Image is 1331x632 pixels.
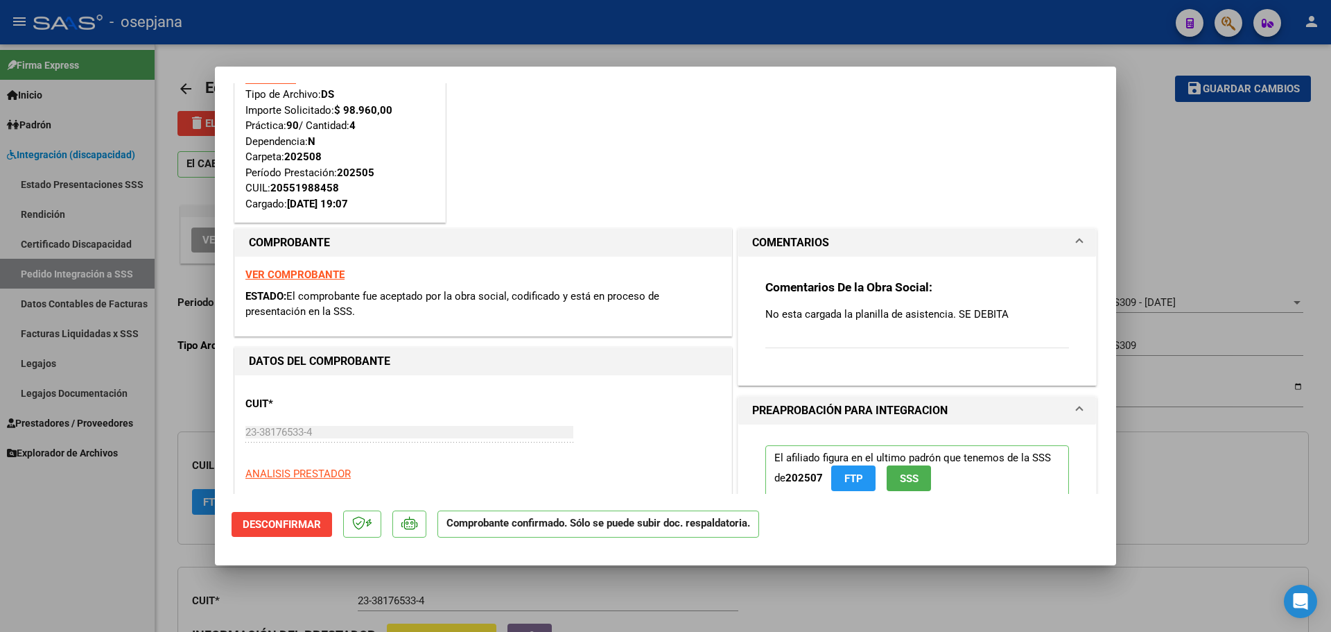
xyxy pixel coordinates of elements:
[284,151,322,163] strong: 202508
[245,268,345,281] a: VER COMPROBANTE
[245,290,286,302] span: ESTADO:
[249,236,330,249] strong: COMPROBANTE
[844,472,863,485] span: FTP
[437,511,759,538] p: Comprobante confirmado. Sólo se puede subir doc. respaldatoria.
[245,71,435,212] div: Tipo de Archivo: Importe Solicitado: Práctica: / Cantidad: Dependencia: Carpeta: Período Prestaci...
[243,518,321,531] span: Desconfirmar
[900,472,919,485] span: SSS
[287,198,348,210] strong: [DATE] 19:07
[270,180,339,196] div: 20551988458
[245,492,721,508] p: [PERSON_NAME]
[308,135,315,148] strong: N
[245,396,388,412] p: CUIT
[321,88,334,101] strong: DS
[232,512,332,537] button: Desconfirmar
[286,119,299,132] strong: 90
[765,280,932,294] strong: Comentarios De la Obra Social:
[245,73,296,85] a: Ver Pedido
[349,119,356,132] strong: 4
[887,466,931,491] button: SSS
[831,466,876,491] button: FTP
[765,307,1069,322] p: No esta cargada la planilla de asistencia. SE DEBITA
[765,445,1069,497] p: El afiliado figura en el ultimo padrón que tenemos de la SSS de
[245,468,351,480] span: ANALISIS PRESTADOR
[334,104,392,117] strong: $ 98.960,00
[1284,585,1317,618] div: Open Intercom Messenger
[249,355,390,368] strong: DATOS DEL COMPROBANTE
[738,397,1096,425] mat-expansion-panel-header: PREAPROBACIÓN PARA INTEGRACION
[785,472,823,484] strong: 202507
[752,402,948,419] h1: PREAPROBACIÓN PARA INTEGRACION
[738,229,1096,257] mat-expansion-panel-header: COMENTARIOS
[752,234,829,251] h1: COMENTARIOS
[245,290,659,318] span: El comprobante fue aceptado por la obra social, codificado y está en proceso de presentación en l...
[337,166,374,179] strong: 202505
[738,257,1096,385] div: COMENTARIOS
